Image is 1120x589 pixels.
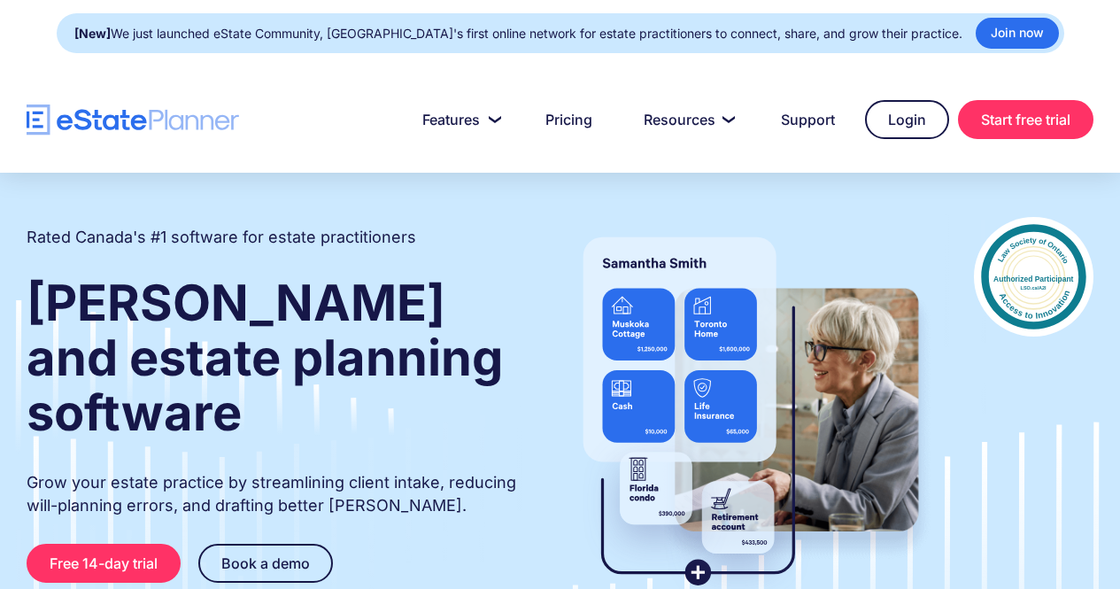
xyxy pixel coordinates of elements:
a: Join now [976,18,1059,49]
a: Login [865,100,949,139]
a: Pricing [524,102,614,137]
strong: [PERSON_NAME] and estate planning software [27,273,503,443]
a: Book a demo [198,544,333,583]
a: Resources [622,102,751,137]
strong: [New] [74,26,111,41]
a: Free 14-day trial [27,544,181,583]
div: We just launched eState Community, [GEOGRAPHIC_DATA]'s first online network for estate practition... [74,21,962,46]
h2: Rated Canada's #1 software for estate practitioners [27,226,416,249]
p: Grow your estate practice by streamlining client intake, reducing will-planning errors, and draft... [27,471,528,517]
a: Features [401,102,515,137]
a: Support [760,102,856,137]
a: Start free trial [958,100,1093,139]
